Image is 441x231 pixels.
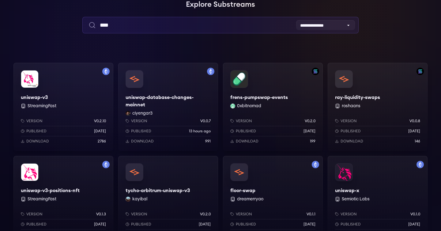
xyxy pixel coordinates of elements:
[237,103,261,109] button: 0xbitnomad
[205,139,211,144] p: 991
[131,139,154,144] p: Download
[207,68,214,75] img: Filter by mainnet network
[307,212,315,217] p: v0.1.1
[131,129,151,134] p: Published
[223,63,323,151] a: Filter by solana networkfrens-pumpswap-eventsfrens-pumpswap-events0xbitnomad 0xbitnomadVersionv0....
[199,222,211,227] p: [DATE]
[328,63,428,151] a: Filter by solana networkray-liquidity-swapsray-liquidity-swaps roshaansVersionv0.0.8Published[DAT...
[236,139,258,144] p: Download
[131,212,147,217] p: Version
[132,196,147,202] button: kayibal
[26,212,43,217] p: Version
[303,222,315,227] p: [DATE]
[200,212,211,217] p: v0.2.0
[131,222,151,227] p: Published
[305,119,315,123] p: v0.2.0
[236,129,256,134] p: Published
[132,110,153,116] button: ciyengar3
[102,68,110,75] img: Filter by mainnet network
[341,139,363,144] p: Download
[410,212,420,217] p: v0.1.0
[94,222,106,227] p: [DATE]
[28,196,56,202] button: StreamingFast
[409,119,420,123] p: v0.0.8
[26,119,43,123] p: Version
[118,63,218,151] a: Filter by mainnet networkuniswap-database-changes-mainnetuniswap-database-changes-mainnetciyengar...
[341,222,361,227] p: Published
[341,129,361,134] p: Published
[200,119,211,123] p: v0.0.7
[13,63,113,151] a: Filter by mainnet networkuniswap-v3uniswap-v3 StreamingFastVersionv0.2.10Published[DATE]Download2786
[312,161,319,168] img: Filter by mainnet network
[342,196,370,202] button: Semiotic Labs
[131,119,147,123] p: Version
[303,129,315,134] p: [DATE]
[96,212,106,217] p: v0.1.3
[408,222,420,227] p: [DATE]
[28,103,56,109] button: StreamingFast
[189,129,211,134] p: 13 hours ago
[341,119,357,123] p: Version
[26,129,47,134] p: Published
[417,68,424,75] img: Filter by solana network
[310,139,315,144] p: 199
[341,212,357,217] p: Version
[342,103,360,109] button: roshaans
[408,129,420,134] p: [DATE]
[102,161,110,168] img: Filter by mainnet network
[236,222,256,227] p: Published
[236,119,252,123] p: Version
[94,119,106,123] p: v0.2.10
[417,161,424,168] img: Filter by mainnet network
[312,68,319,75] img: Filter by solana network
[94,129,106,134] p: [DATE]
[26,222,47,227] p: Published
[26,139,49,144] p: Download
[236,212,252,217] p: Version
[415,139,420,144] p: 146
[237,196,263,202] button: dreamerryao
[98,139,106,144] p: 2786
